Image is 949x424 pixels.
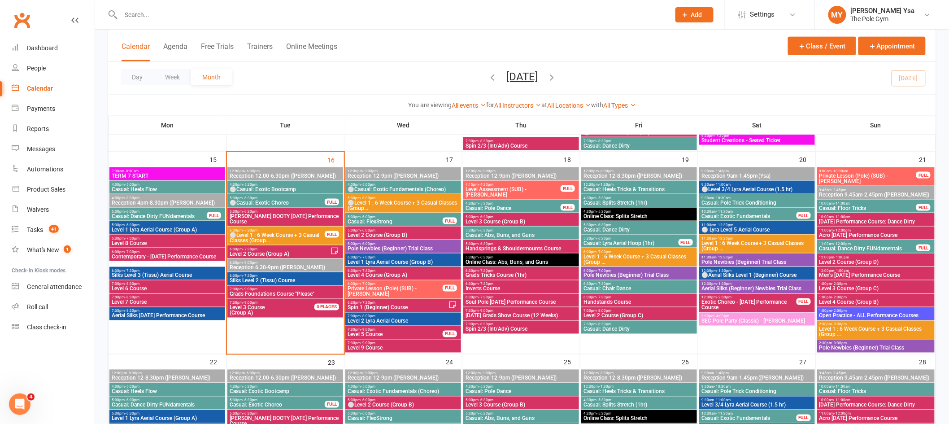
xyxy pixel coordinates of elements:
[714,169,729,173] span: - 1:45pm
[479,215,493,219] span: - 6:30pm
[561,204,575,211] div: FULL
[191,69,232,85] button: Month
[361,269,375,273] span: - 7:30pm
[465,205,561,211] span: Casual: Pole Dance
[465,242,577,246] span: 5:30pm
[347,215,443,219] span: 5:00pm
[12,38,95,58] a: Dashboard
[583,169,695,173] span: 12:00pm
[443,218,457,224] div: FULL
[328,152,344,167] div: 16
[835,269,849,273] span: - 1:00pm
[27,303,48,310] div: Roll call
[325,231,339,238] div: FULL
[701,173,813,179] span: Reception 9am-1.45pm (Ysa)
[596,236,611,240] span: - 6:30pm
[834,215,851,219] span: - 11:00am
[229,196,325,200] span: 5:30pm
[465,269,577,273] span: 6:30pm
[583,223,695,227] span: 5:30pm
[347,200,459,211] span: ⚪Level 1 : 6 Week Course + 3 Casual Classes (Group...
[229,183,341,187] span: 4:30pm
[243,288,257,292] span: - 9:00pm
[479,269,493,273] span: - 7:30pm
[580,116,698,135] th: Fri
[347,259,459,265] span: Level 1 Lyra Aerial Course (Group B)
[583,286,695,292] span: Casual: Chair Dance
[564,152,580,166] div: 18
[347,219,443,224] span: Casual: FlexStrong
[701,134,813,138] span: 6:30pm
[819,201,917,205] span: 10:00am
[701,236,813,240] span: 11:30am
[465,228,577,232] span: 5:30pm
[207,212,221,219] div: FULL
[819,255,933,259] span: 12:00pm
[347,282,443,286] span: 6:00pm
[819,215,933,219] span: 10:00am
[347,196,459,200] span: 5:00pm
[111,296,223,300] span: 7:00pm
[819,228,933,232] span: 11:00am
[481,169,496,173] span: - 9:00pm
[465,232,577,238] span: Casual: Abs, Buns, and Guns
[465,139,577,143] span: 7:30pm
[561,185,575,192] div: FULL
[229,214,341,224] span: [PERSON_NAME] BOOTY [DATE] Performance Course
[479,242,493,246] span: - 6:30pm
[27,166,63,173] div: Automations
[701,282,813,286] span: 12:30pm
[465,273,577,278] span: Grads Tricks Course (1hr)
[465,215,577,219] span: 5:00pm
[916,204,931,211] div: FULL
[229,228,325,232] span: 6:30pm
[596,269,611,273] span: - 7:00pm
[583,210,695,214] span: 4:30pm
[851,7,915,15] div: [PERSON_NAME] Ysa
[111,173,223,179] span: TERM 7 START
[229,169,341,173] span: 12:00pm
[835,255,849,259] span: - 1:00pm
[229,210,341,214] span: 5:30pm
[583,269,695,273] span: 6:00pm
[717,296,731,300] span: - 2:00pm
[599,183,614,187] span: - 1:30pm
[479,201,493,205] span: - 5:30pm
[819,173,917,184] span: Private Lesson (Pole) (SUB) - [PERSON_NAME]
[819,192,933,197] span: Reception 9.45am-2.45pm ([PERSON_NAME])
[701,240,813,251] span: Level 1 : 6 Week Course + 3 Casual Classes (Group ...
[583,236,679,240] span: 5:30pm
[210,152,226,166] div: 15
[583,196,695,200] span: 4:30pm
[701,210,797,214] span: 10:30am
[9,393,30,415] iframe: Intercom live chat
[125,223,139,227] span: - 6:30pm
[452,102,486,109] a: All events
[506,70,538,83] button: [DATE]
[12,79,95,99] a: Calendar
[591,101,603,109] strong: with
[832,188,847,192] span: - 2:45pm
[347,169,459,173] span: 12:00pm
[819,286,933,292] span: Level 3 Course (Group C)
[541,101,547,109] strong: at
[125,210,139,214] span: - 6:00pm
[583,187,695,192] span: Casual: Heels Tricks & Transitions
[111,210,207,214] span: 5:00pm
[12,119,95,139] a: Reports
[583,173,695,179] span: Reception 12-8.30pm ([PERSON_NAME])
[851,15,915,23] div: The Pole Gym
[361,255,375,259] span: - 7:00pm
[125,250,139,254] span: - 7:00pm
[12,159,95,179] a: Automations
[27,393,35,401] span: 4
[363,169,378,173] span: - 9:00pm
[229,265,341,270] span: Reception 6.30-9pm ([PERSON_NAME])
[465,255,577,259] span: 5:30pm
[347,286,443,297] span: Private Lesson (Pole) (SUB) - [PERSON_NAME]
[465,286,577,292] span: Inverts Course
[125,269,139,273] span: - 7:30pm
[596,282,611,286] span: - 7:30pm
[229,292,341,297] span: Grads Foundations Course "Please"
[12,58,95,79] a: People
